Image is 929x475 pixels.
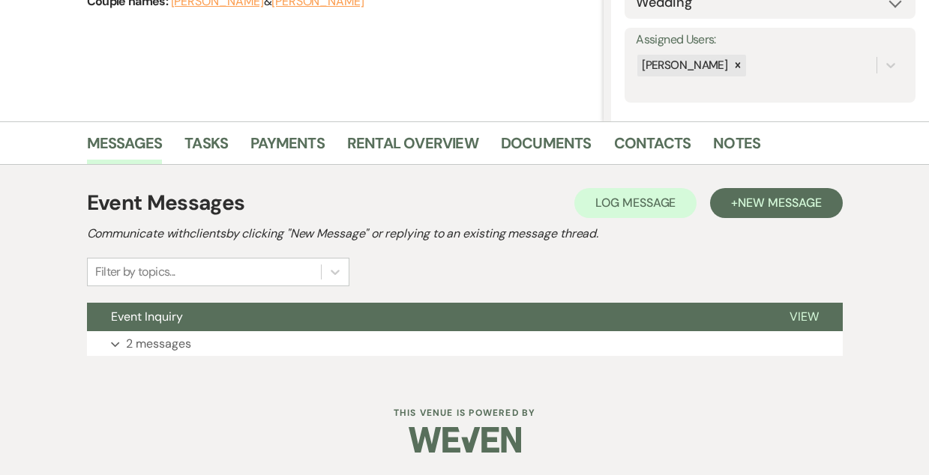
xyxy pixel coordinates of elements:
span: Event Inquiry [111,309,183,324]
a: Messages [87,131,163,164]
h2: Communicate with clients by clicking "New Message" or replying to an existing message thread. [87,225,843,243]
a: Payments [250,131,325,164]
img: Weven Logo [409,414,521,466]
label: Assigned Users: [636,29,904,51]
button: +New Message [710,188,842,218]
button: 2 messages [87,331,843,357]
a: Tasks [184,131,228,164]
button: View [766,303,843,331]
button: Event Inquiry [87,303,766,331]
h1: Event Messages [87,187,245,219]
span: View [790,309,819,324]
span: New Message [738,195,821,211]
div: [PERSON_NAME] [637,55,730,76]
a: Documents [501,131,592,164]
div: Filter by topics... [95,263,175,281]
a: Contacts [614,131,691,164]
p: 2 messages [126,334,191,354]
button: Log Message [574,188,697,218]
span: Log Message [595,195,676,211]
a: Notes [713,131,760,164]
a: Rental Overview [347,131,478,164]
